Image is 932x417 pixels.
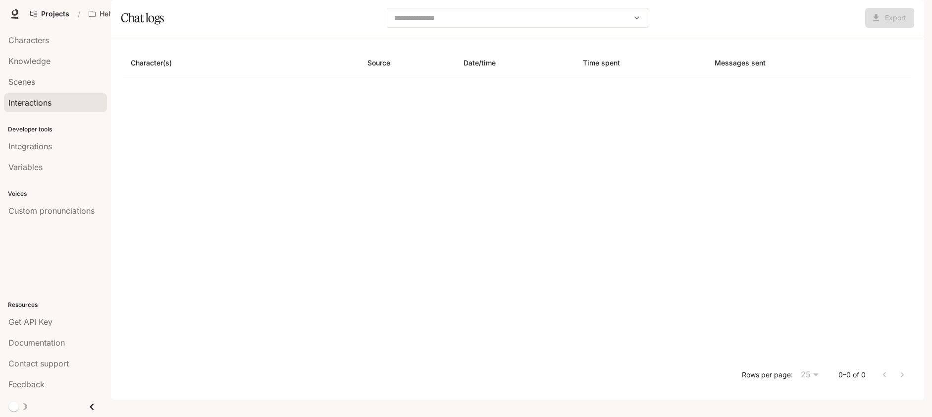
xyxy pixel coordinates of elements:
button: Open [630,11,644,25]
p: 0–0 of 0 [838,370,866,380]
span: Coming soon [865,12,914,22]
p: Rows per page: [742,370,793,380]
th: Character(s) [123,48,360,78]
button: Open workspace menu [84,4,152,24]
th: Source [360,48,456,78]
a: Go to projects [26,4,74,24]
div: 25 [797,367,823,383]
th: Time spent [575,48,707,78]
th: Date/time [456,48,575,78]
div: / [74,9,84,19]
h1: Chat logs [121,8,164,28]
span: Projects [41,10,69,18]
th: Messages sent [707,48,873,78]
p: HelveticAR [100,10,136,18]
table: Chat logs [123,48,912,78]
